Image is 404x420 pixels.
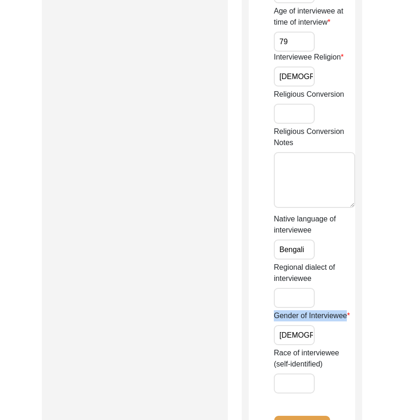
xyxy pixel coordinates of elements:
[274,6,355,28] label: Age of interviewee at time of interview
[274,126,355,148] label: Religious Conversion Notes
[274,262,355,284] label: Regional dialect of interviewee
[274,213,355,236] label: Native language of interviewee
[274,347,355,370] label: Race of interviewee (self-identified)
[274,52,344,63] label: Interviewee Religion
[274,89,344,100] label: Religious Conversion
[274,310,350,321] label: Gender of Interviewee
